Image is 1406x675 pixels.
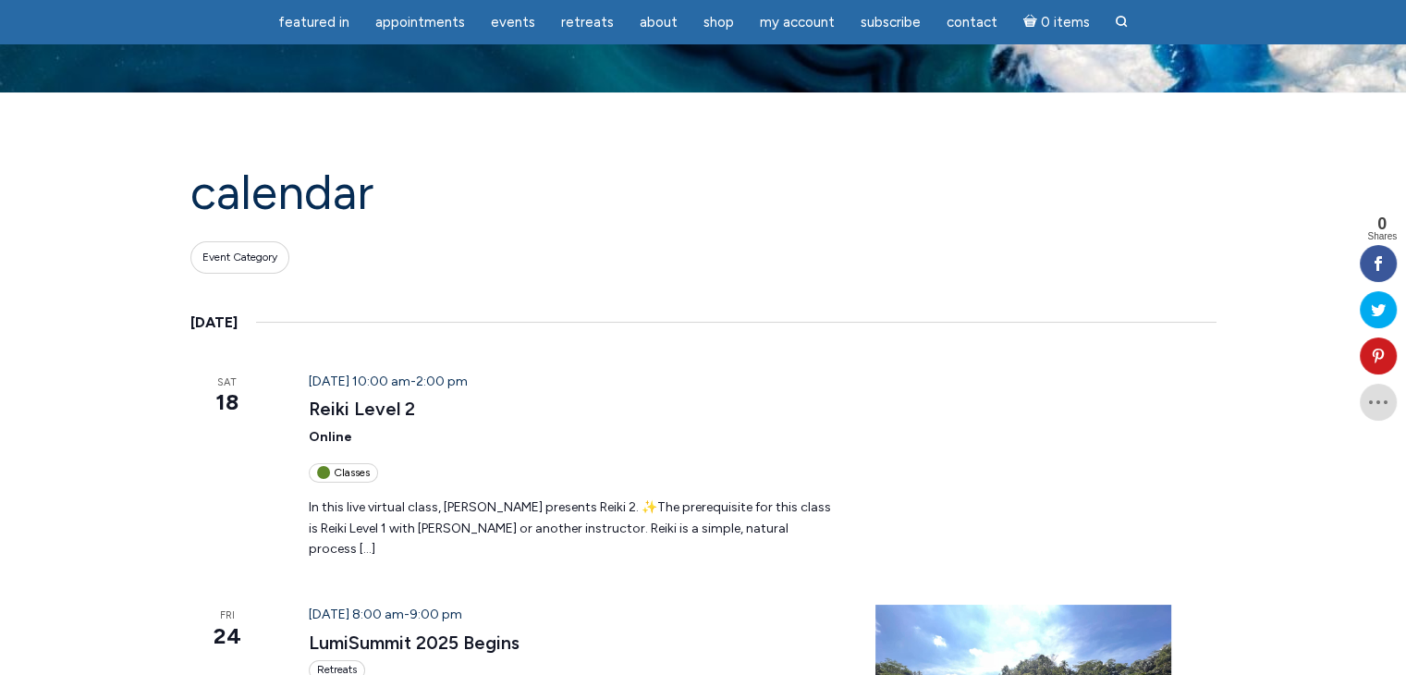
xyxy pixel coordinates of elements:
span: Shop [703,14,734,31]
span: 18 [190,387,265,418]
span: [DATE] 8:00 am [309,607,404,622]
a: Contact [935,5,1009,41]
time: - [309,374,468,389]
a: LumiSummit 2025 Begins [309,632,520,655]
h1: Calendar [190,166,1216,219]
div: Classes [309,463,378,483]
span: Online [309,429,352,445]
span: About [640,14,678,31]
a: Subscribe [850,5,932,41]
a: Reiki Level 2 [309,398,415,421]
span: My Account [760,14,835,31]
p: In this live virtual class, [PERSON_NAME] presents Reiki 2. ✨The prerequisite for this class is R... [309,497,831,560]
span: 0 items [1040,16,1089,30]
time: [DATE] [190,311,238,335]
span: 24 [190,620,265,652]
span: Sat [190,375,265,391]
i: Cart [1023,14,1041,31]
a: Retreats [550,5,625,41]
a: Cart0 items [1012,3,1101,41]
a: Events [480,5,546,41]
span: 0 [1367,215,1397,232]
span: 2:00 pm [416,374,468,389]
a: Appointments [364,5,476,41]
button: Event Category [190,241,289,274]
span: 9:00 pm [410,607,462,622]
span: Fri [190,608,265,624]
span: [DATE] 10:00 am [309,374,410,389]
span: Retreats [561,14,614,31]
span: Contact [947,14,997,31]
time: - [309,607,462,622]
a: My Account [749,5,846,41]
span: Events [491,14,535,31]
a: featured in [267,5,361,41]
a: Shop [692,5,745,41]
span: Appointments [375,14,465,31]
span: featured in [278,14,349,31]
span: Event Category [202,250,277,265]
span: Shares [1367,232,1397,241]
a: About [629,5,689,41]
span: Subscribe [861,14,921,31]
